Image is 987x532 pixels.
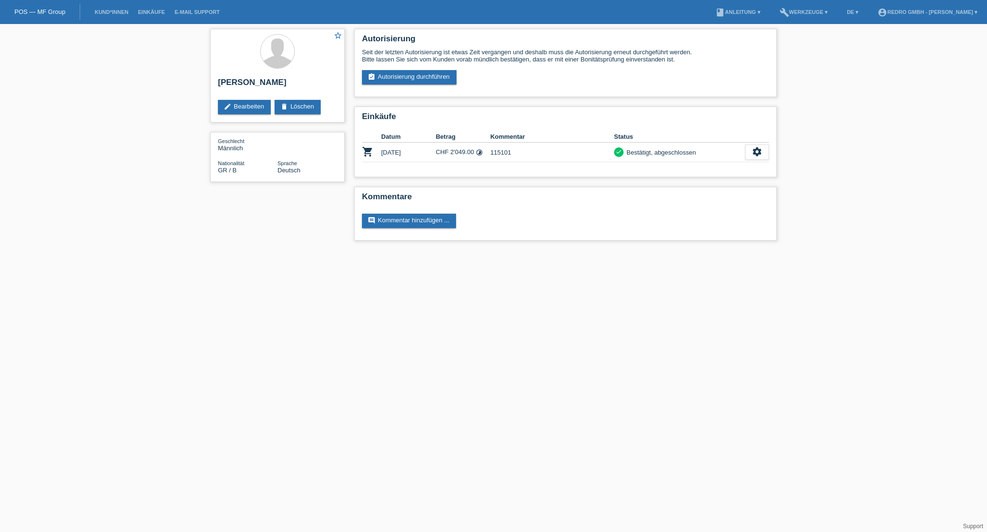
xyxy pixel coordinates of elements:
[362,70,457,85] a: assignment_turned_inAutorisierung durchführen
[277,167,301,174] span: Deutsch
[381,131,436,143] th: Datum
[275,100,321,114] a: deleteLöschen
[280,103,288,110] i: delete
[710,9,765,15] a: bookAnleitung ▾
[842,9,863,15] a: DE ▾
[780,8,789,17] i: build
[224,103,231,110] i: edit
[476,149,483,156] i: Fixe Raten (6 Raten)
[490,143,614,162] td: 115101
[362,146,373,157] i: POSP00027851
[218,160,244,166] span: Nationalität
[218,100,271,114] a: editBearbeiten
[218,167,237,174] span: Griechenland / B / 01.09.2014
[490,131,614,143] th: Kommentar
[615,148,622,155] i: check
[624,147,696,157] div: Bestätigt, abgeschlossen
[362,48,769,63] div: Seit der letzten Autorisierung ist etwas Zeit vergangen und deshalb muss die Autorisierung erneut...
[963,523,983,530] a: Support
[436,131,491,143] th: Betrag
[170,9,225,15] a: E-Mail Support
[14,8,65,15] a: POS — MF Group
[90,9,133,15] a: Kund*innen
[715,8,725,17] i: book
[218,78,337,92] h2: [PERSON_NAME]
[334,31,342,40] i: star_border
[614,131,745,143] th: Status
[873,9,982,15] a: account_circleRedro GmbH - [PERSON_NAME] ▾
[218,138,244,144] span: Geschlecht
[368,217,375,224] i: comment
[362,192,769,206] h2: Kommentare
[368,73,375,81] i: assignment_turned_in
[362,34,769,48] h2: Autorisierung
[362,112,769,126] h2: Einkäufe
[334,31,342,41] a: star_border
[133,9,169,15] a: Einkäufe
[277,160,297,166] span: Sprache
[752,146,762,157] i: settings
[436,143,491,162] td: CHF 2'049.00
[362,214,456,228] a: commentKommentar hinzufügen ...
[775,9,833,15] a: buildWerkzeuge ▾
[381,143,436,162] td: [DATE]
[878,8,887,17] i: account_circle
[218,137,277,152] div: Männlich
